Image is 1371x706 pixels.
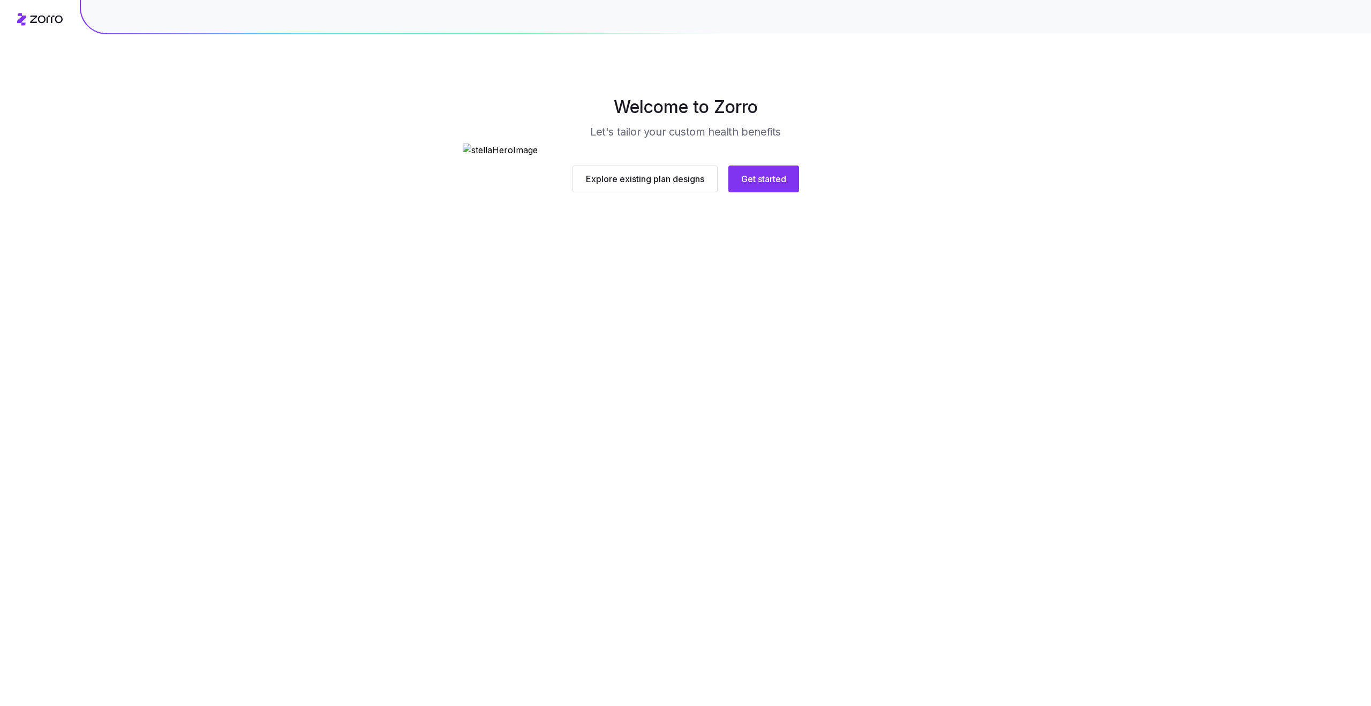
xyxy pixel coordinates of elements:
span: Explore existing plan designs [586,172,704,185]
button: Explore existing plan designs [572,166,718,192]
h1: Welcome to Zorro [420,94,951,120]
button: Get started [728,166,799,192]
span: Get started [741,172,786,185]
img: stellaHeroImage [463,144,909,157]
h3: Let's tailor your custom health benefits [590,124,781,139]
